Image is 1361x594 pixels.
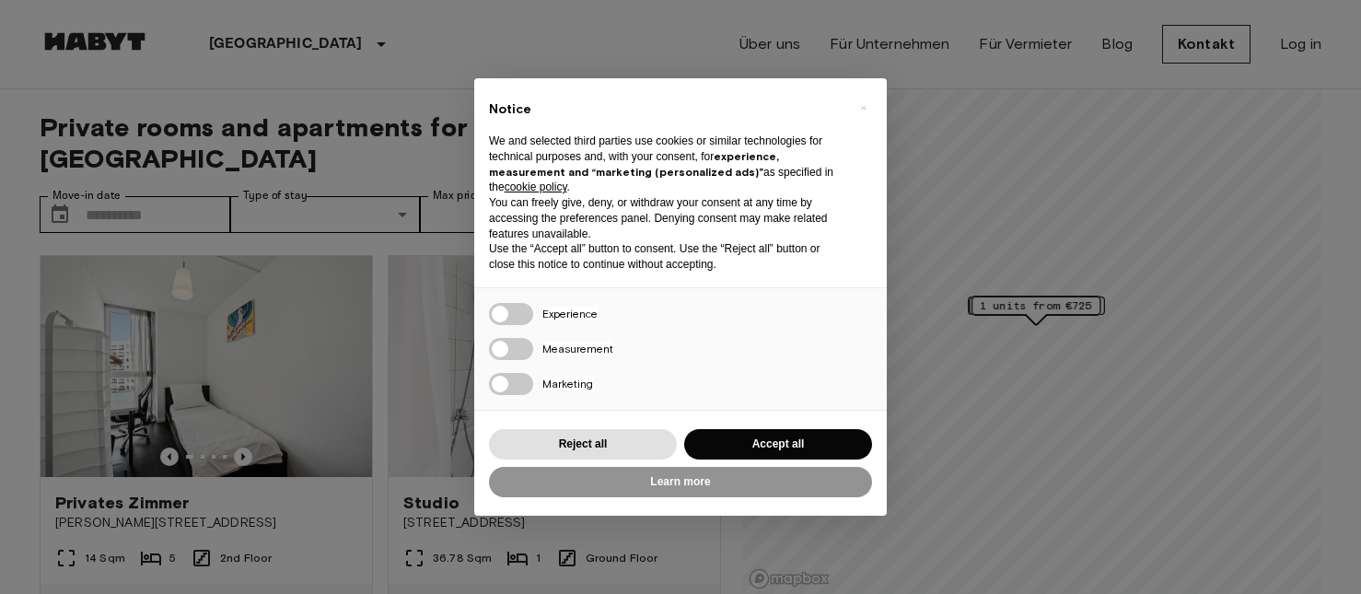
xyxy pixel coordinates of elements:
button: Learn more [489,467,872,497]
span: Marketing [542,377,593,390]
button: Close this notice [848,93,878,122]
span: Measurement [542,342,613,355]
p: Use the “Accept all” button to consent. Use the “Reject all” button or close this notice to conti... [489,241,843,273]
h2: Notice [489,100,843,119]
span: Experience [542,307,598,320]
strong: experience, measurement and “marketing (personalized ads)” [489,149,779,179]
p: We and selected third parties use cookies or similar technologies for technical purposes and, wit... [489,134,843,195]
button: Accept all [684,429,872,460]
button: Reject all [489,429,677,460]
a: cookie policy [505,181,567,193]
span: × [860,97,867,119]
p: You can freely give, deny, or withdraw your consent at any time by accessing the preferences pane... [489,195,843,241]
